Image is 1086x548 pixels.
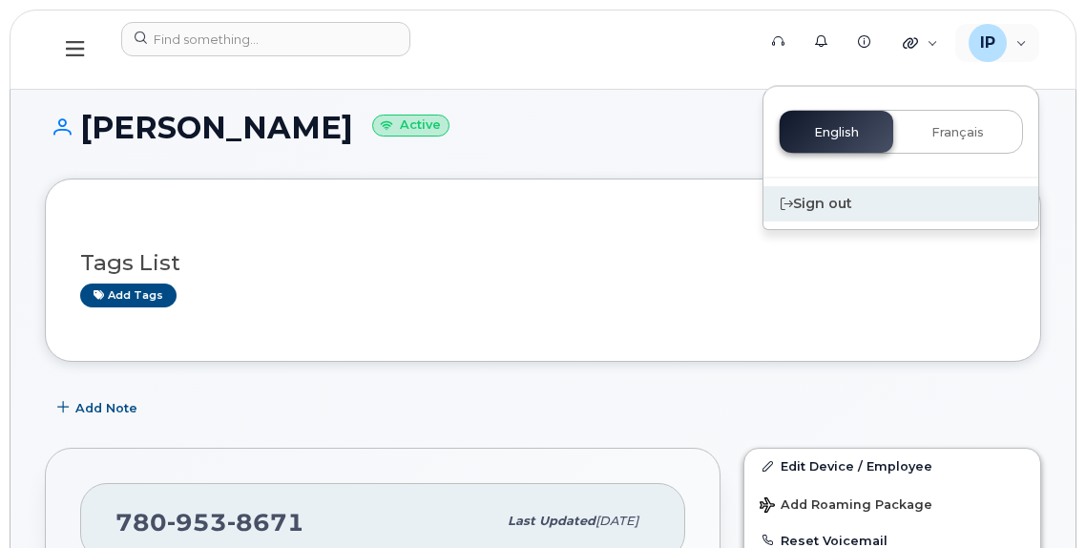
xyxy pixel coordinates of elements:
span: Last updated [508,514,595,528]
span: Add Roaming Package [760,497,932,516]
button: Add Roaming Package [744,484,1040,523]
button: Add Note [45,390,154,425]
h3: Tags List [80,251,1006,275]
a: Add tags [80,284,177,307]
small: Active [372,115,449,137]
a: Edit Device / Employee [744,449,1040,483]
span: Add Note [75,399,137,417]
h1: [PERSON_NAME] [45,111,1041,144]
span: Français [931,125,984,140]
div: Sign out [763,186,1038,221]
span: 780 [115,508,304,537]
span: 953 [167,508,227,537]
span: 8671 [227,508,304,537]
span: [DATE] [595,514,638,528]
